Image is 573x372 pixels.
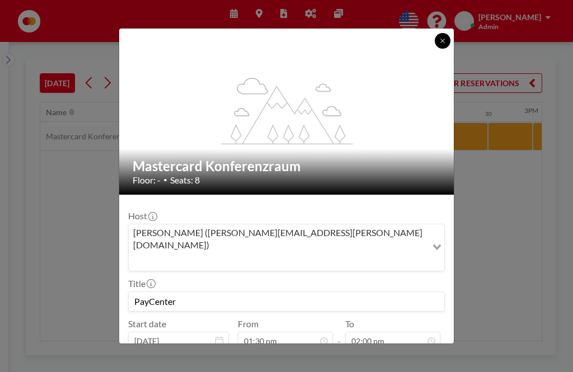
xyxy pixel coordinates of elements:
[345,318,354,329] label: To
[128,318,166,329] label: Start date
[131,227,425,252] span: [PERSON_NAME] ([PERSON_NAME][EMAIL_ADDRESS][PERSON_NAME][DOMAIN_NAME])
[130,254,426,269] input: Search for option
[129,224,444,271] div: Search for option
[128,210,156,222] label: Host
[238,318,259,329] label: From
[163,176,167,184] span: •
[133,175,161,186] span: Floor: -
[128,278,154,289] label: Title
[170,175,200,186] span: Seats: 8
[337,322,341,347] span: -
[133,158,442,175] h2: Mastercard Konferenzraum
[221,77,353,144] g: flex-grow: 1.2;
[129,292,444,311] input: (No title)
